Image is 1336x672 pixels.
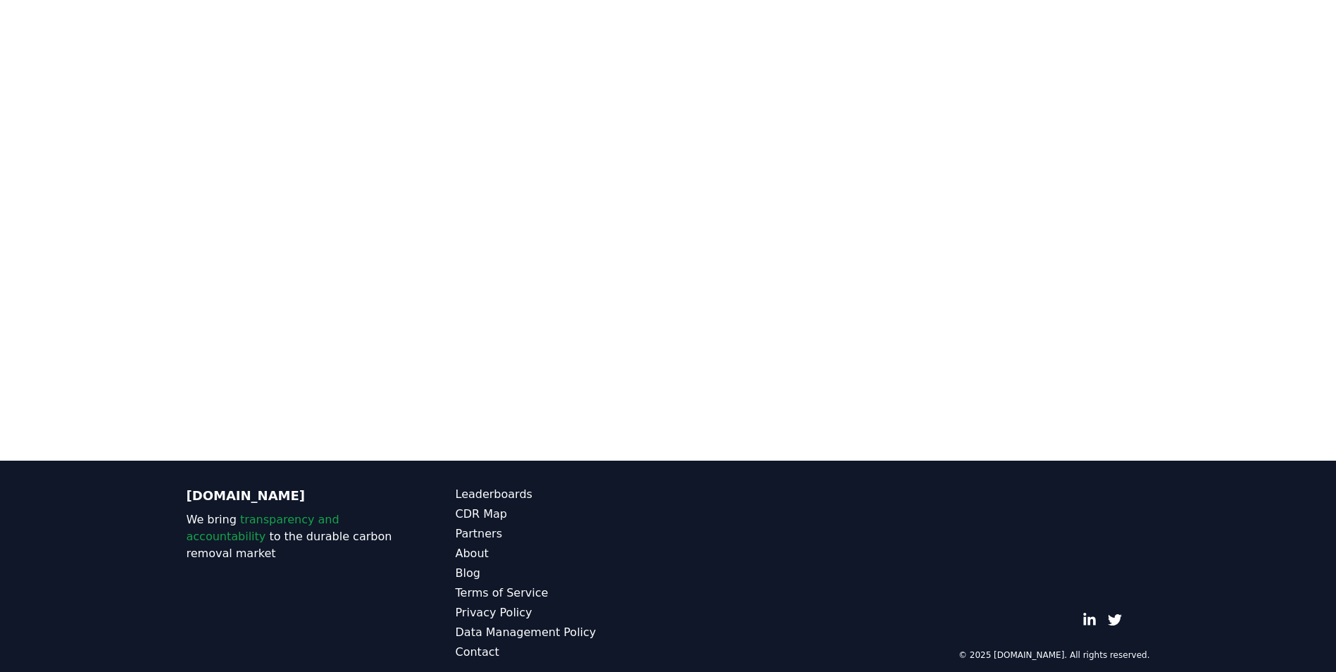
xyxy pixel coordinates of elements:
a: Data Management Policy [456,624,668,641]
a: Terms of Service [456,585,668,602]
a: Privacy Policy [456,604,668,621]
p: We bring to the durable carbon removal market [187,511,399,562]
a: About [456,545,668,562]
a: LinkedIn [1082,613,1097,627]
a: Partners [456,525,668,542]
a: Twitter [1108,613,1122,627]
a: Blog [456,565,668,582]
p: [DOMAIN_NAME] [187,486,399,506]
p: © 2025 [DOMAIN_NAME]. All rights reserved. [959,649,1150,661]
a: Contact [456,644,668,661]
a: CDR Map [456,506,668,523]
span: transparency and accountability [187,513,339,543]
a: Leaderboards [456,486,668,503]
